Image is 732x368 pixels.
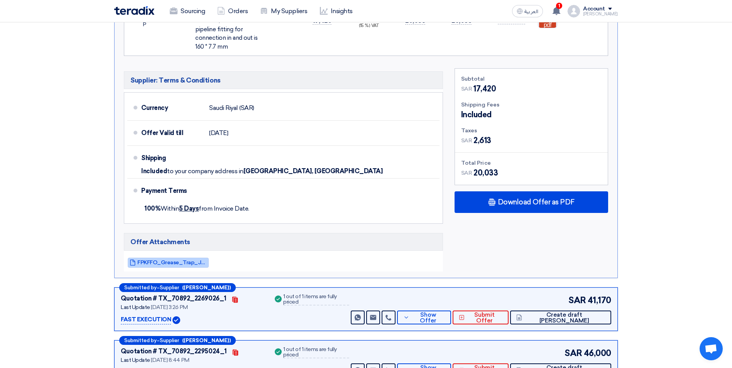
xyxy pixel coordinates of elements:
[144,205,161,212] strong: 100%
[124,285,157,290] span: Submitted by
[121,315,171,324] p: FAST EXECUTION
[141,167,167,175] span: Included
[121,304,150,311] span: Last Update
[314,3,359,20] a: Insights
[119,283,236,292] div: –
[461,137,472,145] span: SAR
[151,304,188,311] span: [DATE] 3:26 PM
[461,159,602,167] div: Total Price
[167,167,243,175] span: to your company address in
[461,127,602,135] div: Taxes
[209,129,228,137] span: [DATE]
[473,167,498,179] span: 20,033
[584,347,611,360] span: 46,000
[524,9,538,14] span: العربية
[179,205,199,212] u: 5 Days
[124,233,443,251] h5: Offer Attachments
[565,347,582,360] span: SAR
[461,101,602,109] div: Shipping Fees
[588,294,611,307] span: 41,170
[473,83,496,95] span: 17,420
[411,312,445,324] span: Show Offer
[700,337,723,360] a: Open chat
[461,109,492,120] span: Included
[121,347,227,356] div: Quotation # TX_70892_2295024_1
[121,357,150,363] span: Last Update
[211,3,254,20] a: Orders
[498,199,575,206] span: Download Offer as PDF
[568,5,580,17] img: profile_test.png
[164,3,211,20] a: Sourcing
[451,17,472,25] span: 20,033
[254,3,313,20] a: My Suppliers
[461,85,472,93] span: SAR
[359,23,393,29] div: (15 %) VAT
[461,75,602,83] div: Subtotal
[128,258,209,268] a: FPKFFO_Grease_Trap_Jubail_1754831637015.pdf
[397,311,451,324] button: Show Offer
[160,338,179,343] span: Supplier
[119,336,236,345] div: –
[160,285,179,290] span: Supplier
[141,124,203,142] div: Offer Valid till
[151,357,189,363] span: [DATE] 8:44 PM
[583,12,618,16] div: [PERSON_NAME]
[124,338,157,343] span: Submitted by
[467,312,502,324] span: Submit Offer
[182,285,231,290] b: ([PERSON_NAME])
[124,71,443,89] h5: Supplier: Terms & Conditions
[473,135,491,146] span: 2,613
[524,312,605,324] span: Create draft [PERSON_NAME]
[182,338,231,343] b: ([PERSON_NAME])
[243,167,383,175] span: [GEOGRAPHIC_DATA], [GEOGRAPHIC_DATA]
[141,182,430,200] div: Payment Terms
[461,169,472,177] span: SAR
[172,316,180,324] img: Verified Account
[141,149,203,167] div: Shipping
[137,260,207,265] span: FPKFFO_Grease_Trap_Jubail_1754831637015.pdf
[405,17,425,25] span: 20,033
[209,101,254,115] div: Saudi Riyal (SAR)
[568,294,586,307] span: SAR
[510,311,611,324] button: Create draft [PERSON_NAME]
[556,3,562,9] span: 1
[583,6,605,12] div: Account
[512,5,543,17] button: العربية
[141,99,203,117] div: Currency
[144,205,249,212] span: Within from Invoice Date.
[121,294,227,303] div: Quotation # TX_70892_2269026_1
[283,347,349,358] div: 1 out of 1 items are fully priced
[114,6,154,15] img: Teradix logo
[313,17,331,25] span: 17,420
[453,311,509,324] button: Submit Offer
[283,294,349,306] div: 1 out of 1 items are fully priced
